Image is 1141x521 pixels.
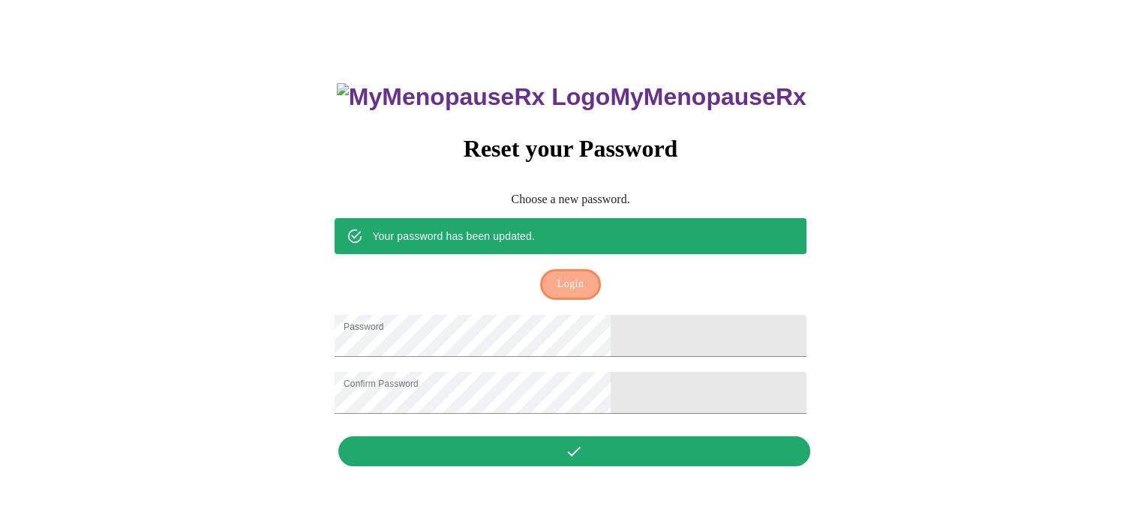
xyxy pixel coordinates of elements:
[335,193,806,206] p: Choose a new password.
[337,83,806,111] h3: MyMenopauseRx
[335,135,806,163] h3: Reset your Password
[557,275,584,294] span: Login
[372,223,535,250] div: Your password has been updated.
[536,277,605,289] a: Login
[540,269,601,300] button: Login
[337,83,610,111] img: MyMenopauseRx Logo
